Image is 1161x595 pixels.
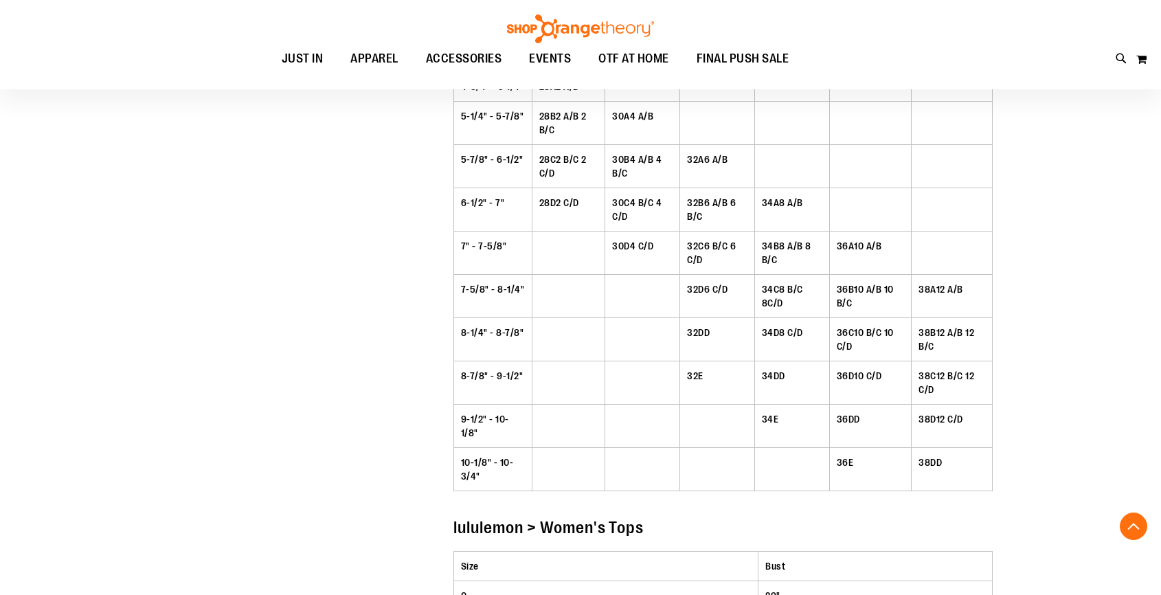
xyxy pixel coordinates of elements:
td: 32E [680,361,754,405]
span: OTF AT HOME [598,43,669,74]
a: APPAREL [337,43,412,75]
td: 28B2 A/B 2 B/C [532,102,605,145]
td: 34B8 A/B 8 B/C [754,232,829,275]
td: 32C6 B/C 6 C/D [680,232,754,275]
td: Bust [758,551,993,581]
td: 36A10 A/B [829,232,911,275]
button: Back To Top [1120,513,1147,540]
td: 38C12 B/C 12 C/D [912,361,993,405]
a: FINAL PUSH SALE [683,43,803,75]
td: 36DD [829,405,911,448]
td: 30B4 A/B 4 B/C [605,145,680,188]
td: 10-1/8" - 10-3/4" [453,448,532,491]
span: ACCESSORIES [426,43,502,74]
span: JUST IN [282,43,324,74]
td: 30A4 A/B [605,102,680,145]
td: 30C4 B/C 4 C/D [605,188,680,232]
a: ACCESSORIES [412,43,516,75]
a: JUST IN [268,43,337,75]
span: FINAL PUSH SALE [697,43,789,74]
td: 34C8 B/C 8C/D [754,275,829,318]
td: 28D2 C/D [532,188,605,232]
td: 38D12 C/D [912,405,993,448]
td: 32B6 A/B 6 B/C [680,188,754,232]
td: 36C10 B/C 10 C/D [829,318,911,361]
a: OTF AT HOME [585,43,683,75]
td: 9-1/2" - 10-1/8" [453,405,532,448]
span: EVENTS [529,43,571,74]
td: Size [453,551,758,581]
td: 30D4 C/D [605,232,680,275]
td: 34A8 A/B [754,188,829,232]
td: 34DD [754,361,829,405]
td: 5-7/8" - 6-1/2" [453,145,532,188]
img: Shop Orangetheory [505,14,656,43]
a: EVENTS [515,43,585,75]
td: 38B12 A/B 12 B/C [912,318,993,361]
td: 6-1/2" - 7" [453,188,532,232]
td: 28C2 B/C 2 C/D [532,145,605,188]
td: 36B10 A/B 10 B/C [829,275,911,318]
span: APPAREL [350,43,398,74]
td: 5-1/4" - 5-7/8" [453,102,532,145]
td: 32DD [680,318,754,361]
td: 32D6 C/D [680,275,754,318]
td: 34E [754,405,829,448]
td: 8-7/8" - 9-1/2" [453,361,532,405]
td: 7-5/8" - 8-1/4" [453,275,532,318]
td: 32A6 A/B [680,145,754,188]
h4: lululemon > Women's Tops [453,519,993,537]
td: 7" - 7-5/8" [453,232,532,275]
td: 38A12 A/B [912,275,993,318]
td: 8-1/4" - 8-7/8" [453,318,532,361]
td: 38DD [912,448,993,491]
td: 36E [829,448,911,491]
td: 34D8 C/D [754,318,829,361]
td: 36D10 C/D [829,361,911,405]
